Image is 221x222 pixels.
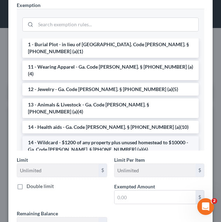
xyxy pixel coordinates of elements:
li: 1 - Burial Plot - in lieu of [GEOGRAPHIC_DATA]. Code [PERSON_NAME]. § [PHONE_NUMBER] (a)(1) [22,38,199,58]
span: Exemption [17,2,40,8]
label: Remaining Balance [17,210,58,217]
iframe: Intercom live chat [197,198,214,215]
span: Limit [17,157,28,163]
span: 2 [212,198,217,204]
input: -- [17,164,98,177]
li: 14 - Wildcard - $1200 of any property plus unused homestead to $10000 - Ga. Code [PERSON_NAME]. §... [22,136,199,156]
li: 14 - Health aids - Ga. Code [PERSON_NAME]. § [PHONE_NUMBER] (a)(10) [22,121,199,133]
div: $ [196,190,204,204]
li: 13 - Animals & Livestock - Ga. Code [PERSON_NAME]. § [PHONE_NUMBER] (a)(4) [22,98,199,118]
input: Search exemption rules... [36,18,198,31]
label: Double limit [27,183,54,190]
li: 12 - Jewelry - Ga. Code [PERSON_NAME]. § [PHONE_NUMBER] (a)(5) [22,83,199,96]
label: Limit Per Item [114,156,145,164]
input: 0.00 [115,190,196,204]
li: 11 - Wearing Apparel - Ga. Code [PERSON_NAME]. § [PHONE_NUMBER] (a)(4) [22,61,199,80]
div: $ [196,164,204,177]
div: $ [98,164,107,177]
input: -- [115,164,196,177]
span: Exempted Amount [114,183,155,189]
